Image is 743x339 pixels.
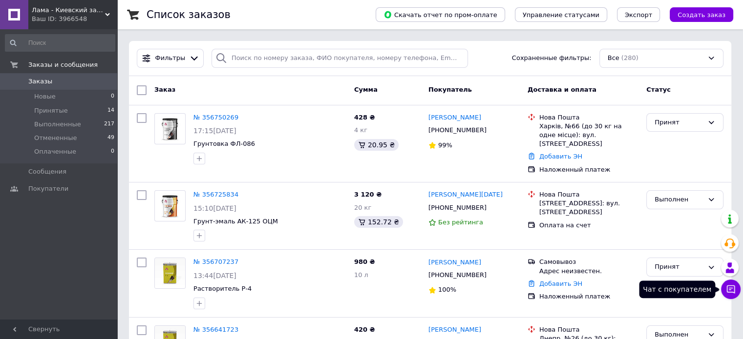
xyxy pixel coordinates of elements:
span: Без рейтинга [438,219,483,226]
div: Оплата на счет [539,221,638,230]
span: 0 [111,92,114,101]
a: Фото товару [154,190,186,221]
span: Сохраненные фильтры: [512,54,592,63]
span: 100% [438,286,456,293]
button: Создать заказ [670,7,733,22]
span: Отмененные [34,134,77,142]
button: Управление статусами [515,7,607,22]
img: Фото товару [156,191,184,221]
span: Заказ [154,86,175,93]
span: 20 кг [354,204,371,211]
a: Грунт-эмаль АК-125 ОЦМ [193,218,278,225]
span: 49 [107,134,114,142]
div: Самовывоз [539,258,638,266]
span: Экспорт [625,11,652,19]
span: 17:15[DATE] [193,127,236,135]
div: [PHONE_NUMBER] [426,124,488,137]
a: [PERSON_NAME] [428,258,481,267]
div: Наложенный платеж [539,292,638,301]
div: [STREET_ADDRESS]: вул. [STREET_ADDRESS] [539,199,638,217]
span: 980 ₴ [354,258,375,265]
img: Фото товару [156,114,184,144]
div: [PHONE_NUMBER] [426,201,488,214]
span: Заказы [28,77,52,86]
div: Принят [655,262,703,272]
div: Принят [655,118,703,128]
span: Выполненные [34,120,81,129]
span: Скачать отчет по пром-оплате [383,10,497,19]
a: Грунтовка ФЛ-086 [193,140,255,147]
a: Растворитель Р-4 [193,285,252,292]
span: Сообщения [28,167,66,176]
div: Харків, №66 (до 30 кг на одне місце): вул. [STREET_ADDRESS] [539,122,638,149]
input: Поиск [5,34,115,52]
span: Лама - Киевский завод лаков, красок, эмалей и грунтовок [32,6,105,15]
div: 20.95 ₴ [354,139,399,151]
span: 99% [438,141,452,149]
span: 420 ₴ [354,326,375,333]
span: Все [608,54,619,63]
div: Наложенный платеж [539,165,638,174]
a: № 356750269 [193,114,238,121]
a: Фото товару [154,258,186,289]
a: № 356725834 [193,191,238,198]
a: № 356707237 [193,258,238,265]
span: Управление статусами [523,11,599,19]
a: Фото товару [154,113,186,144]
a: [PERSON_NAME] [428,113,481,122]
a: Добавить ЭН [539,280,582,287]
span: (280) [621,54,638,61]
span: 15:10[DATE] [193,204,236,212]
span: 14 [107,106,114,115]
a: [PERSON_NAME] [428,325,481,335]
span: 217 [104,120,114,129]
a: Создать заказ [660,11,733,18]
span: Создать заказ [678,11,725,19]
h1: Список заказов [147,9,231,20]
span: 4 кг [354,126,367,134]
span: Фильтры [155,54,186,63]
span: 428 ₴ [354,114,375,121]
span: 3 120 ₴ [354,191,382,198]
span: Покупатели [28,184,68,193]
a: № 356641723 [193,326,238,333]
input: Поиск по номеру заказа, ФИО покупателя, номеру телефона, Email, номеру накладной [212,49,468,68]
div: [PHONE_NUMBER] [426,269,488,281]
span: Заказы и сообщения [28,60,98,69]
a: [PERSON_NAME][DATE] [428,190,503,199]
span: Покупатель [428,86,472,93]
span: Оплаченные [34,147,76,156]
div: 152.72 ₴ [354,216,403,228]
span: Сумма [354,86,378,93]
span: Доставка и оплата [528,86,596,93]
span: 0 [111,147,114,156]
button: Экспорт [617,7,660,22]
span: 13:44[DATE] [193,272,236,279]
div: Нова Пошта [539,113,638,122]
a: Добавить ЭН [539,153,582,160]
button: Скачать отчет по пром-оплате [376,7,505,22]
button: Чат с покупателем [721,279,741,299]
div: Ваш ID: 3966548 [32,15,117,23]
span: Статус [646,86,671,93]
div: Нова Пошта [539,190,638,199]
div: Нова Пошта [539,325,638,334]
span: Принятые [34,106,68,115]
div: Чат с покупателем [639,280,715,298]
img: Фото товару [155,258,185,288]
span: 10 л [354,271,368,279]
span: Новые [34,92,56,101]
div: Адрес неизвестен. [539,267,638,276]
div: Выполнен [655,195,703,205]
